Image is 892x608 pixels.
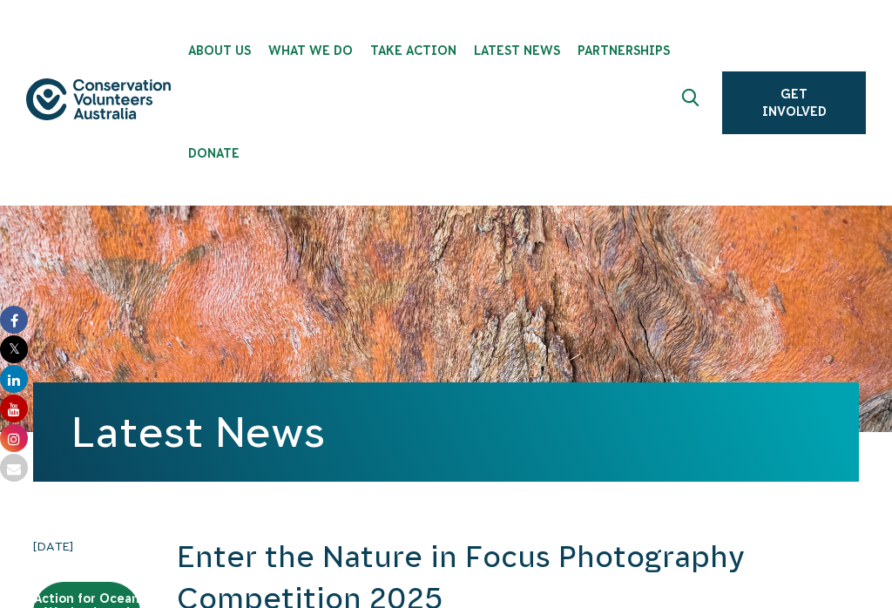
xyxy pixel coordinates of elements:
[722,71,866,134] a: Get Involved
[188,44,251,57] span: About Us
[682,89,704,117] span: Expand search box
[370,44,456,57] span: Take Action
[268,44,353,57] span: What We Do
[474,44,560,57] span: Latest News
[578,44,670,57] span: Partnerships
[33,537,140,556] time: [DATE]
[188,146,240,160] span: Donate
[71,409,325,456] a: Latest News
[26,78,171,120] img: logo.svg
[672,82,713,124] button: Expand search box Close search box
